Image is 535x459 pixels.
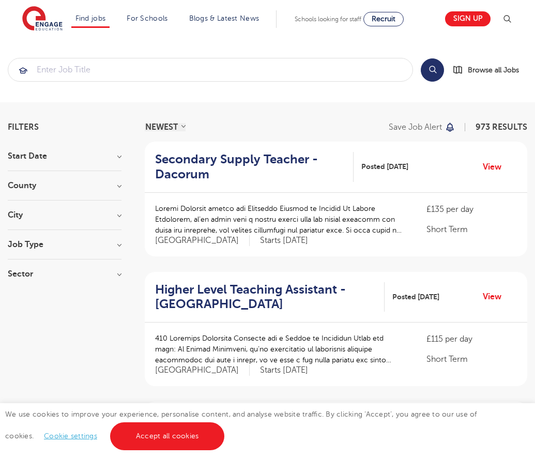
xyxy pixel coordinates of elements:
div: Submit [8,58,413,82]
p: Save job alert [389,123,442,131]
a: Accept all cookies [110,422,225,450]
p: Short Term [426,353,517,365]
a: View [483,290,509,303]
a: For Schools [127,14,167,22]
button: Save job alert [389,123,455,131]
a: Cookie settings [44,432,97,440]
a: Recruit [363,12,404,26]
span: [GEOGRAPHIC_DATA] [155,365,250,376]
h3: Start Date [8,152,121,160]
p: Starts [DATE] [260,365,308,376]
span: We use cookies to improve your experience, personalise content, and analyse website traffic. By c... [5,410,477,440]
a: Higher Level Teaching Assistant - [GEOGRAPHIC_DATA] [155,282,385,312]
h2: Higher Level Teaching Assistant - [GEOGRAPHIC_DATA] [155,282,376,312]
p: £115 per day [426,333,517,345]
a: Sign up [445,11,491,26]
span: Filters [8,123,39,131]
a: View [483,160,509,174]
h3: City [8,211,121,219]
p: £135 per day [426,203,517,216]
input: Submit [8,58,412,81]
a: Browse all Jobs [452,64,527,76]
p: Loremi Dolorsit ametco adi Elitseddo Eiusmod te Incidid Ut Labore Etdolorem, al’en admin veni q n... [155,203,406,236]
span: Schools looking for staff [295,16,361,23]
h3: County [8,181,121,190]
a: Secondary Supply Teacher - Dacorum [155,152,354,182]
h2: Secondary Supply Teacher - Dacorum [155,152,345,182]
p: 410 Loremips Dolorsita Consecte adi e Seddoe te Incididun Utlab etd magn: Al Enimad Minimveni, qu... [155,333,406,365]
span: Posted [DATE] [361,161,408,172]
span: Recruit [372,15,395,23]
a: Find jobs [75,14,106,22]
span: [GEOGRAPHIC_DATA] [155,235,250,246]
button: Search [421,58,444,82]
span: Browse all Jobs [468,64,519,76]
p: Starts [DATE] [260,235,308,246]
span: Posted [DATE] [392,292,439,302]
h3: Sector [8,270,121,278]
p: Short Term [426,223,517,236]
h3: Job Type [8,240,121,249]
a: Blogs & Latest News [189,14,259,22]
img: Engage Education [22,6,63,32]
span: 973 RESULTS [476,123,527,132]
